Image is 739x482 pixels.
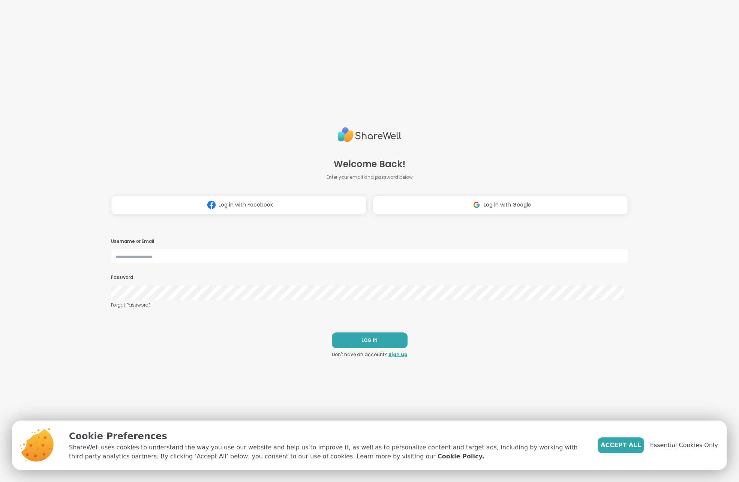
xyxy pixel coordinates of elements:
span: Accept All [601,441,641,450]
span: Log in with Facebook [219,201,273,209]
img: ShareWell Logomark [469,198,484,212]
p: Cookie Preferences [69,430,586,443]
button: Log in with Facebook [111,196,367,214]
span: Welcome Back! [334,157,405,171]
button: Accept All [598,437,644,453]
h3: Username or Email [111,238,628,245]
span: LOG IN [361,337,378,344]
button: Log in with Google [373,196,628,214]
span: Don't have an account? [332,351,387,358]
h3: Password [111,274,628,281]
img: ShareWell Logo [338,124,402,145]
img: ShareWell Logomark [204,198,219,212]
span: Essential Cookies Only [650,441,718,450]
button: LOG IN [332,332,408,348]
span: Log in with Google [484,201,531,209]
a: Sign up [388,351,408,358]
a: Cookie Policy. [438,452,484,461]
span: Enter your email and password below [327,174,413,181]
p: ShareWell uses cookies to understand the way you use our website and help us to improve it, as we... [69,443,586,461]
a: Forgot Password? [111,302,628,308]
